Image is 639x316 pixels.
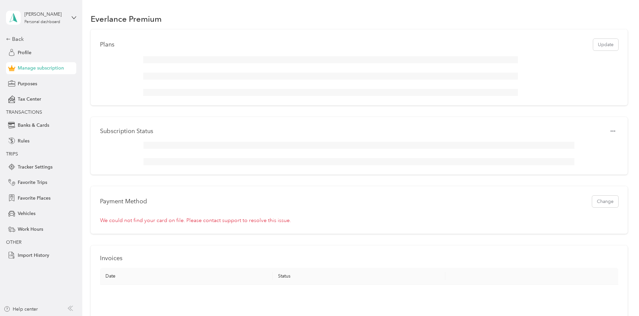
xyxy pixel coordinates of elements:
[100,255,618,262] h1: Invoices
[100,217,291,224] span: We could not find your card on file. Please contact support to resolve this issue.
[18,137,29,144] span: Rules
[100,198,147,205] h1: Payment Method
[100,41,114,48] h1: Plans
[18,195,51,202] span: Favorite Places
[24,20,60,24] div: Personal dashboard
[18,96,41,103] span: Tax Center
[6,151,18,157] span: TRIPS
[18,226,43,233] span: Work Hours
[18,65,64,72] span: Manage subscription
[4,306,38,313] button: Help center
[18,210,35,217] span: Vehicles
[18,164,53,171] span: Tracker Settings
[6,109,42,115] span: TRANSACTIONS
[6,239,21,245] span: OTHER
[602,279,639,316] iframe: Everlance-gr Chat Button Frame
[24,11,66,18] div: [PERSON_NAME]
[593,39,618,50] button: Update
[273,268,445,285] th: Status
[18,122,49,129] span: Banks & Cards
[100,128,153,135] h1: Subscription Status
[100,268,273,285] th: Date
[18,179,47,186] span: Favorite Trips
[18,49,31,56] span: Profile
[592,196,618,207] button: Change
[91,15,162,22] h1: Everlance Premium
[6,35,73,43] div: Back
[18,80,37,87] span: Purposes
[18,252,49,259] span: Import History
